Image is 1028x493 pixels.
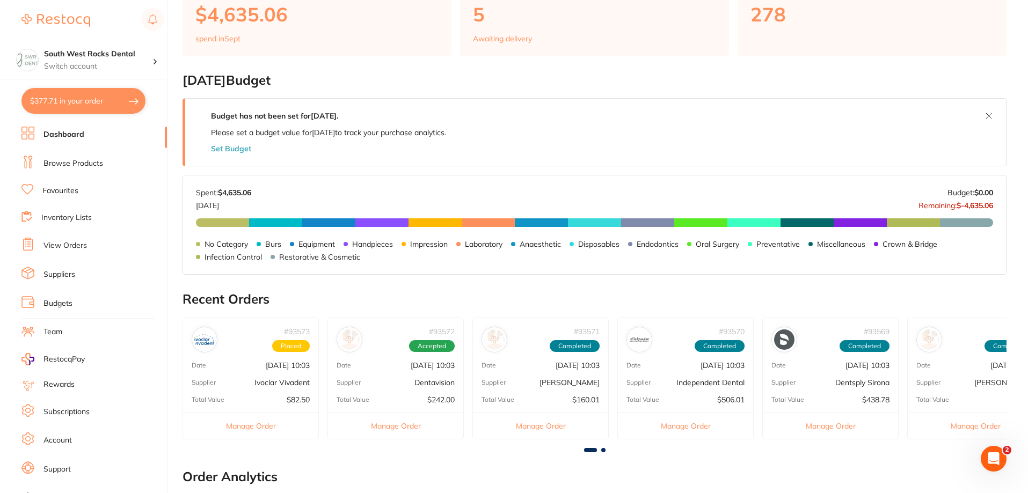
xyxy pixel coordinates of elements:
[817,240,865,248] p: Miscellaneous
[196,197,251,210] p: [DATE]
[205,240,248,248] p: No Category
[298,240,335,248] p: Equipment
[272,340,310,352] span: Placed
[862,395,890,404] p: $438.78
[192,379,216,386] p: Supplier
[864,327,890,336] p: # 93569
[556,361,600,370] p: [DATE] 10:03
[482,362,496,369] p: Date
[696,240,739,248] p: Oral Surgery
[411,361,455,370] p: [DATE] 10:03
[284,327,310,336] p: # 93573
[183,413,318,439] button: Manage Order
[626,379,651,386] p: Supplier
[578,240,619,248] p: Disposables
[629,329,650,350] img: Independent Dental
[211,111,338,121] strong: Budget has not been set for [DATE] .
[183,73,1007,88] h2: [DATE] Budget
[21,88,145,114] button: $377.71 in your order
[42,186,78,196] a: Favourites
[43,354,85,365] span: RestocqPay
[337,379,361,386] p: Supplier
[265,240,281,248] p: Burs
[409,340,455,352] span: Accepted
[429,327,455,336] p: # 93572
[43,327,62,337] a: Team
[414,378,455,387] p: Dentavision
[337,396,369,403] p: Total Value
[774,329,794,350] img: Dentsply Sirona
[957,201,993,210] strong: $-4,635.06
[339,329,360,350] img: Dentavision
[328,413,463,439] button: Manage Order
[192,362,206,369] p: Date
[1003,446,1011,454] span: 2
[195,3,439,25] p: $4,635.06
[916,379,940,386] p: Supplier
[618,413,753,439] button: Manage Order
[473,3,716,25] p: 5
[771,379,796,386] p: Supplier
[918,197,993,210] p: Remaining:
[427,395,455,404] p: $242.00
[695,340,745,352] span: Completed
[21,353,85,365] a: RestocqPay
[539,378,600,387] p: [PERSON_NAME]
[183,292,1007,307] h2: Recent Orders
[195,34,240,43] p: spend in Sept
[43,435,72,446] a: Account
[771,362,786,369] p: Date
[482,379,506,386] p: Supplier
[21,8,90,33] a: Restocq Logo
[916,396,949,403] p: Total Value
[550,340,600,352] span: Completed
[845,361,890,370] p: [DATE] 10:03
[974,188,993,197] strong: $0.00
[473,413,608,439] button: Manage Order
[520,240,561,248] p: Anaesthetic
[43,158,103,169] a: Browse Products
[205,253,262,261] p: Infection Control
[337,362,351,369] p: Date
[701,361,745,370] p: [DATE] 10:03
[465,240,502,248] p: Laboratory
[44,61,152,72] p: Switch account
[43,240,87,251] a: View Orders
[840,340,890,352] span: Completed
[218,188,251,197] strong: $4,635.06
[719,327,745,336] p: # 93570
[835,378,890,387] p: Dentsply Sirona
[717,395,745,404] p: $506.01
[482,396,514,403] p: Total Value
[750,3,994,25] p: 278
[43,379,75,390] a: Rewards
[44,49,152,60] h4: South West Rocks Dental
[192,396,224,403] p: Total Value
[183,469,1007,484] h2: Order Analytics
[43,464,71,475] a: Support
[947,188,993,197] p: Budget:
[43,269,75,280] a: Suppliers
[626,396,659,403] p: Total Value
[883,240,937,248] p: Crown & Bridge
[21,14,90,27] img: Restocq Logo
[43,407,90,417] a: Subscriptions
[574,327,600,336] p: # 93571
[916,362,931,369] p: Date
[676,378,745,387] p: Independent Dental
[41,212,92,223] a: Inventory Lists
[919,329,939,350] img: Adam Dental
[981,446,1007,472] iframe: Intercom live chat
[473,34,532,43] p: Awaiting delivery
[287,395,310,404] p: $82.50
[484,329,505,350] img: Henry Schein Halas
[211,128,446,137] p: Please set a budget value for [DATE] to track your purchase analytics.
[211,144,251,153] button: Set Budget
[194,329,215,350] img: Ivoclar Vivadent
[43,298,72,309] a: Budgets
[279,253,360,261] p: Restorative & Cosmetic
[410,240,448,248] p: Impression
[17,49,38,71] img: South West Rocks Dental
[352,240,393,248] p: Handpieces
[21,353,34,365] img: RestocqPay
